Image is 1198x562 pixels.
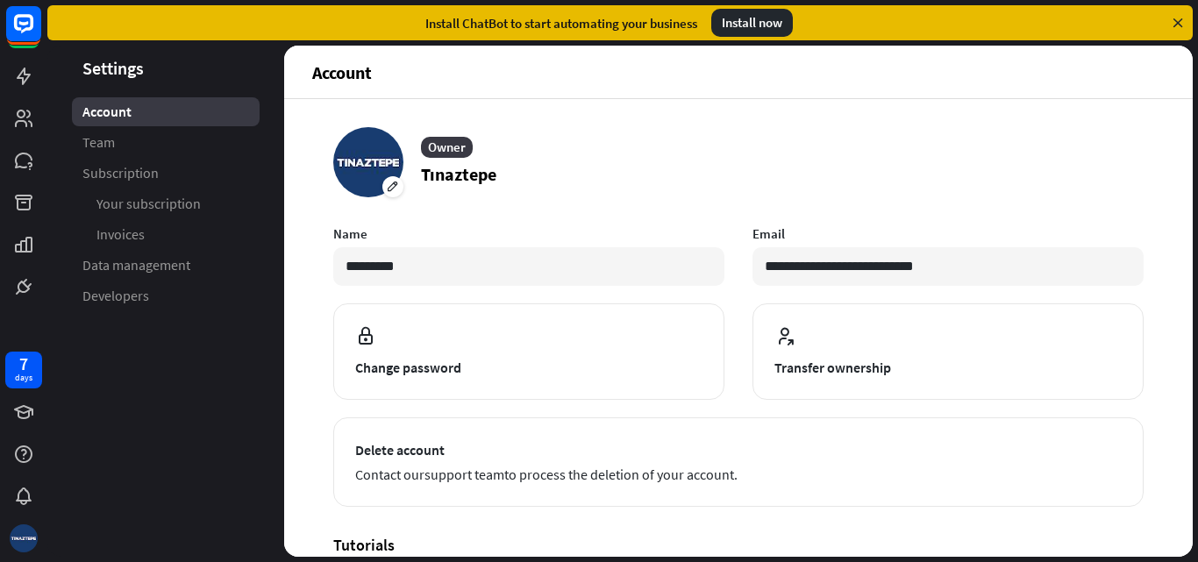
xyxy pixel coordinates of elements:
button: Delete account Contact oursupport teamto process the deletion of your account. [333,417,1144,507]
a: Team [72,128,260,157]
span: Change password [355,357,702,378]
span: Transfer ownership [774,357,1122,378]
span: Developers [82,287,149,305]
span: Subscription [82,164,159,182]
a: Developers [72,281,260,310]
div: Install now [711,9,793,37]
span: Team [82,133,115,152]
h4: Tutorials [333,535,1144,555]
button: Change password [333,303,724,400]
div: Install ChatBot to start automating your business [425,15,697,32]
p: Tınaztepe [421,161,496,188]
button: Transfer ownership [752,303,1144,400]
span: Invoices [96,225,145,244]
div: 7 [19,356,28,372]
span: Account [82,103,132,121]
a: Subscription [72,159,260,188]
button: Open LiveChat chat widget [14,7,67,60]
span: Delete account [355,439,1122,460]
header: Settings [47,56,284,80]
span: Data management [82,256,190,274]
header: Account [284,46,1193,98]
a: 7 days [5,352,42,388]
div: days [15,372,32,384]
span: Contact our to process the deletion of your account. [355,464,1122,485]
label: Email [752,225,1144,242]
a: support team [424,466,504,483]
a: Invoices [72,220,260,249]
label: Name [333,225,724,242]
div: Owner [421,137,473,158]
a: Your subscription [72,189,260,218]
a: Data management [72,251,260,280]
span: Your subscription [96,195,201,213]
